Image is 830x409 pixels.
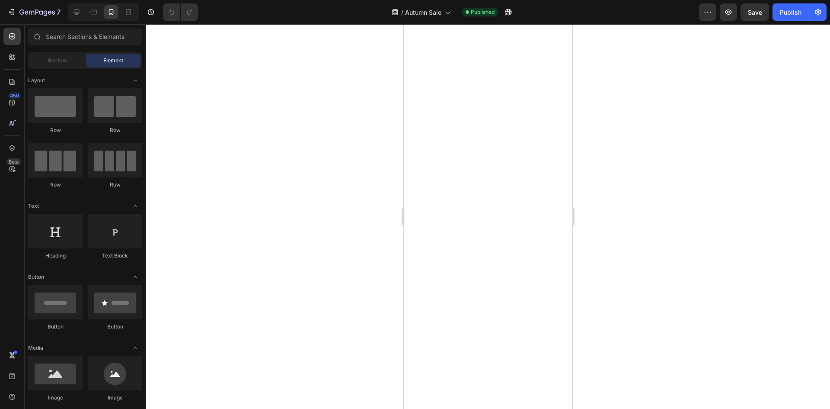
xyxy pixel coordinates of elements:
[128,270,142,284] span: Toggle open
[773,3,809,21] button: Publish
[88,394,142,402] div: Image
[8,92,21,99] div: 450
[28,28,142,45] input: Search Sections & Elements
[28,77,45,84] span: Layout
[6,158,21,165] div: Beta
[405,8,441,17] span: Autumn Sale
[28,126,83,134] div: Row
[401,8,403,17] span: /
[28,344,43,352] span: Media
[103,57,123,64] span: Element
[88,126,142,134] div: Row
[88,252,142,260] div: Text Block
[163,3,198,21] div: Undo/Redo
[471,8,495,16] span: Published
[28,202,39,210] span: Text
[28,252,83,260] div: Heading
[741,3,769,21] button: Save
[28,181,83,189] div: Row
[28,273,44,281] span: Button
[57,7,61,17] p: 7
[128,74,142,87] span: Toggle open
[780,8,801,17] div: Publish
[28,394,83,402] div: Image
[88,181,142,189] div: Row
[3,3,64,21] button: 7
[128,199,142,213] span: Toggle open
[88,323,142,331] div: Button
[404,24,572,409] iframe: Design area
[48,57,67,64] span: Section
[748,9,762,16] span: Save
[128,341,142,355] span: Toggle open
[28,323,83,331] div: Button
